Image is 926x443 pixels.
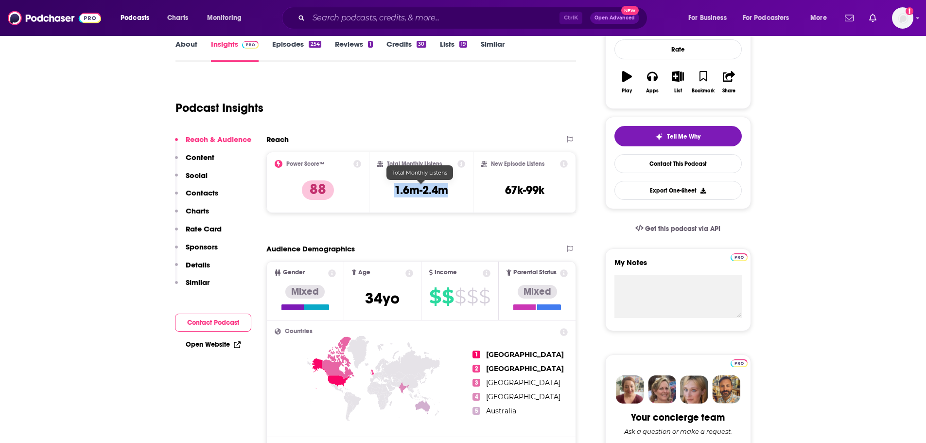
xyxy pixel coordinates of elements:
[459,41,467,48] div: 19
[285,328,313,335] span: Countries
[8,9,101,27] img: Podchaser - Follow, Share and Rate Podcasts
[266,244,355,253] h2: Audience Demographics
[722,88,735,94] div: Share
[175,153,214,171] button: Content
[186,242,218,251] p: Sponsors
[621,6,639,15] span: New
[688,11,727,25] span: For Business
[518,285,557,299] div: Mixed
[309,41,321,48] div: 254
[804,10,839,26] button: open menu
[114,10,162,26] button: open menu
[467,289,478,304] span: $
[440,39,467,62] a: Lists19
[175,101,263,115] h1: Podcast Insights
[394,183,448,197] h3: 1.6m-2.4m
[622,88,632,94] div: Play
[285,285,325,299] div: Mixed
[175,242,218,260] button: Sponsors
[590,12,639,24] button: Open AdvancedNew
[743,11,789,25] span: For Podcasters
[186,171,208,180] p: Social
[731,252,748,261] a: Pro website
[712,375,740,404] img: Jon Profile
[692,88,715,94] div: Bookmark
[392,169,447,176] span: Total Monthly Listens
[186,206,209,215] p: Charts
[429,289,441,304] span: $
[186,188,218,197] p: Contacts
[655,133,663,141] img: tell me why sparkle
[614,154,742,173] a: Contact This Podcast
[892,7,913,29] img: User Profile
[417,41,426,48] div: 30
[186,224,222,233] p: Rate Card
[186,278,210,287] p: Similar
[614,65,640,100] button: Play
[309,10,559,26] input: Search podcasts, credits, & more...
[335,39,373,62] a: Reviews1
[731,253,748,261] img: Podchaser Pro
[674,88,682,94] div: List
[175,278,210,296] button: Similar
[175,260,210,278] button: Details
[681,10,739,26] button: open menu
[167,11,188,25] span: Charts
[646,88,659,94] div: Apps
[302,180,334,200] p: 88
[479,289,490,304] span: $
[614,39,742,59] div: Rate
[486,407,516,415] span: Australia
[472,407,480,415] span: 5
[631,411,725,424] div: Your concierge team
[731,359,748,367] img: Podchaser Pro
[481,39,505,62] a: Similar
[472,365,480,372] span: 2
[442,289,454,304] span: $
[283,269,305,276] span: Gender
[731,358,748,367] a: Pro website
[291,7,657,29] div: Search podcasts, credits, & more...
[841,10,857,26] a: Show notifications dropdown
[175,188,218,206] button: Contacts
[486,350,564,359] span: [GEOGRAPHIC_DATA]
[387,160,442,167] h2: Total Monthly Listens
[486,364,564,373] span: [GEOGRAPHIC_DATA]
[736,10,804,26] button: open menu
[614,126,742,146] button: tell me why sparkleTell Me Why
[358,269,370,276] span: Age
[365,289,400,308] span: 34 yo
[892,7,913,29] button: Show profile menu
[161,10,194,26] a: Charts
[200,10,254,26] button: open menu
[594,16,635,20] span: Open Advanced
[121,11,149,25] span: Podcasts
[207,11,242,25] span: Monitoring
[680,375,708,404] img: Jules Profile
[513,269,557,276] span: Parental Status
[242,41,259,49] img: Podchaser Pro
[614,258,742,275] label: My Notes
[810,11,827,25] span: More
[186,260,210,269] p: Details
[186,135,251,144] p: Reach & Audience
[175,39,197,62] a: About
[175,206,209,224] button: Charts
[559,12,582,24] span: Ctrl K
[454,289,466,304] span: $
[175,224,222,242] button: Rate Card
[906,7,913,15] svg: Add a profile image
[186,153,214,162] p: Content
[175,314,251,332] button: Contact Podcast
[386,39,426,62] a: Credits30
[491,160,544,167] h2: New Episode Listens
[472,379,480,387] span: 3
[368,41,373,48] div: 1
[486,392,560,401] span: [GEOGRAPHIC_DATA]
[628,217,729,241] a: Get this podcast via API
[691,65,716,100] button: Bookmark
[286,160,324,167] h2: Power Score™
[640,65,665,100] button: Apps
[645,225,720,233] span: Get this podcast via API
